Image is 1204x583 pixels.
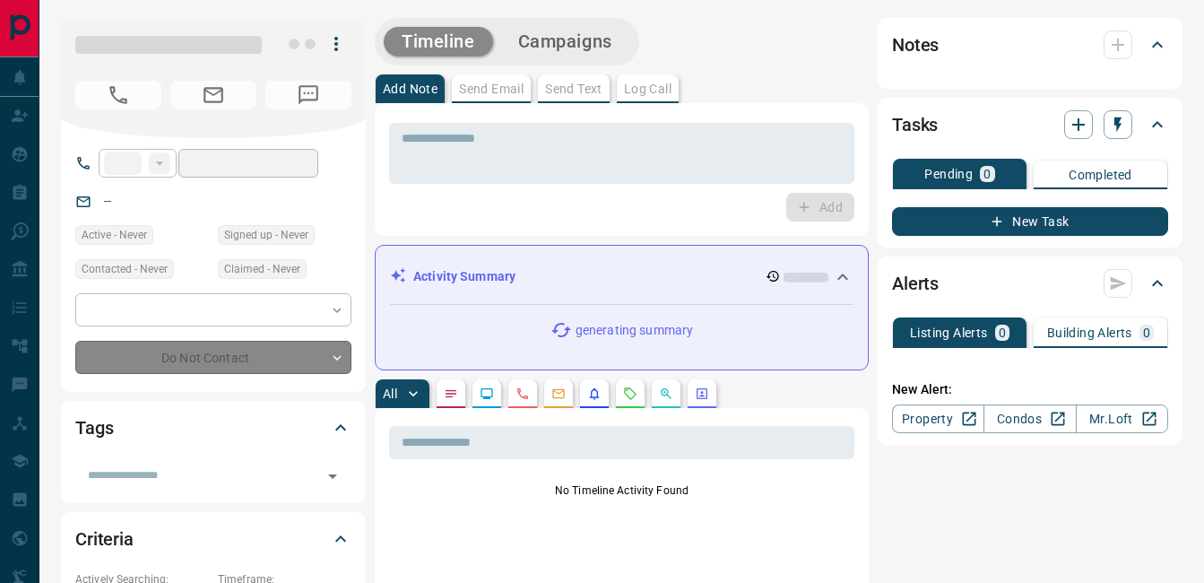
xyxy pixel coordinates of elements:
[924,168,973,180] p: Pending
[659,387,673,401] svg: Opportunities
[892,405,984,433] a: Property
[224,260,300,278] span: Claimed - Never
[383,83,437,95] p: Add Note
[82,226,147,244] span: Active - Never
[983,405,1076,433] a: Condos
[75,518,351,561] div: Criteria
[75,525,134,553] h2: Criteria
[104,194,111,208] a: --
[413,267,515,286] p: Activity Summary
[383,387,397,400] p: All
[390,260,853,293] div: Activity Summary
[892,269,939,298] h2: Alerts
[892,207,1168,236] button: New Task
[892,103,1168,146] div: Tasks
[551,387,566,401] svg: Emails
[695,387,709,401] svg: Agent Actions
[500,27,630,57] button: Campaigns
[170,81,256,109] span: No Email
[999,326,1006,339] p: 0
[384,27,493,57] button: Timeline
[480,387,494,401] svg: Lead Browsing Activity
[515,387,530,401] svg: Calls
[587,387,602,401] svg: Listing Alerts
[75,81,161,109] span: No Number
[1076,405,1168,433] a: Mr.Loft
[892,380,1168,399] p: New Alert:
[1047,326,1132,339] p: Building Alerts
[892,262,1168,305] div: Alerts
[389,483,854,499] p: No Timeline Activity Found
[75,406,351,449] div: Tags
[1143,326,1150,339] p: 0
[623,387,637,401] svg: Requests
[892,30,939,59] h2: Notes
[75,341,351,374] div: Do Not Contact
[224,226,308,244] span: Signed up - Never
[82,260,168,278] span: Contacted - Never
[576,321,693,340] p: generating summary
[910,326,988,339] p: Listing Alerts
[320,464,345,489] button: Open
[265,81,351,109] span: No Number
[892,110,938,139] h2: Tasks
[983,168,991,180] p: 0
[444,387,458,401] svg: Notes
[1069,169,1132,181] p: Completed
[892,23,1168,66] div: Notes
[75,413,113,442] h2: Tags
